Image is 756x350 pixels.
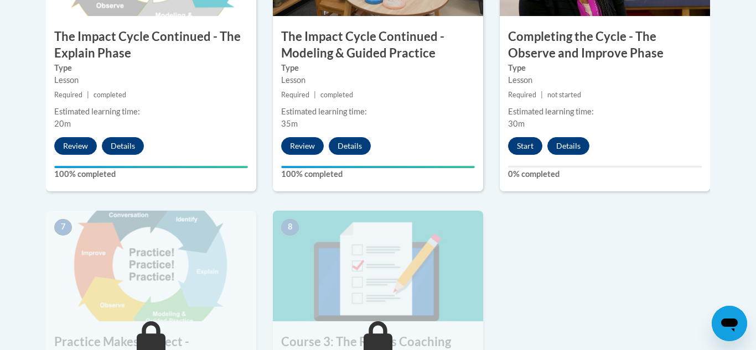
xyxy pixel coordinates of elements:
span: Required [281,91,309,99]
div: Lesson [54,74,248,86]
button: Review [281,137,324,155]
div: Your progress [54,166,248,168]
label: Type [54,62,248,74]
div: Estimated learning time: [281,106,475,118]
button: Start [508,137,542,155]
label: 100% completed [54,168,248,180]
img: Course Image [46,211,256,321]
h3: The Impact Cycle Continued - Modeling & Guided Practice [273,28,483,62]
label: 0% completed [508,168,702,180]
button: Details [329,137,371,155]
img: Course Image [273,211,483,321]
span: | [541,91,543,99]
iframe: Button to launch messaging window [712,306,747,341]
span: | [87,91,89,99]
div: Estimated learning time: [508,106,702,118]
span: 7 [54,219,72,236]
span: 30m [508,119,525,128]
span: not started [547,91,581,99]
div: Lesson [508,74,702,86]
span: | [314,91,316,99]
span: completed [320,91,353,99]
div: Estimated learning time: [54,106,248,118]
span: Required [54,91,82,99]
span: completed [94,91,126,99]
button: Details [547,137,589,155]
span: 35m [281,119,298,128]
h3: The Impact Cycle Continued - The Explain Phase [46,28,256,62]
div: Lesson [281,74,475,86]
span: 20m [54,119,71,128]
label: Type [281,62,475,74]
span: Required [508,91,536,99]
label: 100% completed [281,168,475,180]
button: Review [54,137,97,155]
span: 8 [281,219,299,236]
button: Details [102,137,144,155]
label: Type [508,62,702,74]
div: Your progress [281,166,475,168]
h3: Completing the Cycle - The Observe and Improve Phase [500,28,710,62]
